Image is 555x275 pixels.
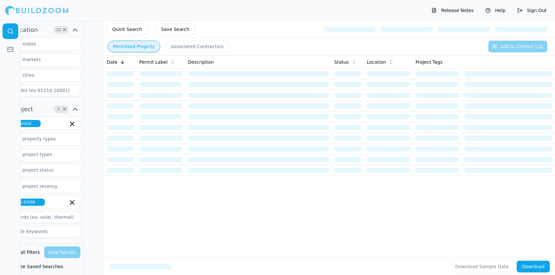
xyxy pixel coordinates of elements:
[3,104,80,114] button: Project5Clear Project filters
[517,261,550,272] button: Download
[55,106,62,112] span: 5
[416,59,443,65] span: Project Tags
[428,5,477,16] button: Release Notes
[107,23,148,35] button: Quick Search
[3,211,80,223] input: Keywords (ex: solar, thermal)
[3,164,72,176] input: Select project status
[62,108,67,111] span: Clear Project filters
[107,59,117,65] span: Date
[514,5,550,16] button: Sign Out
[3,38,72,50] input: Select states
[13,105,33,114] span: Project
[55,27,62,33] span: 20
[3,54,72,65] input: Select markets
[155,23,195,35] button: Save Search
[139,59,167,65] span: Permit Label
[62,28,67,32] span: Clear Location filters
[482,5,509,16] button: Help
[3,226,80,237] input: Exclude keywords
[5,246,42,258] button: Clear all filters
[3,85,80,96] input: Zipcodes (ex:91210,10001)
[3,69,72,81] input: Select cities
[7,199,45,206] span: $100k-$500k
[367,59,386,65] span: Location
[13,25,38,34] span: Location
[3,261,80,272] button: See Saved Searches
[108,41,160,52] button: Permitted Projects
[3,133,72,145] input: Select property types
[165,41,229,52] button: Associated Contractors
[3,149,72,160] input: Select project types
[3,25,80,35] button: Location20Clear Location filters
[334,59,349,65] span: Status
[7,120,41,127] span: Residential
[188,59,214,65] span: Description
